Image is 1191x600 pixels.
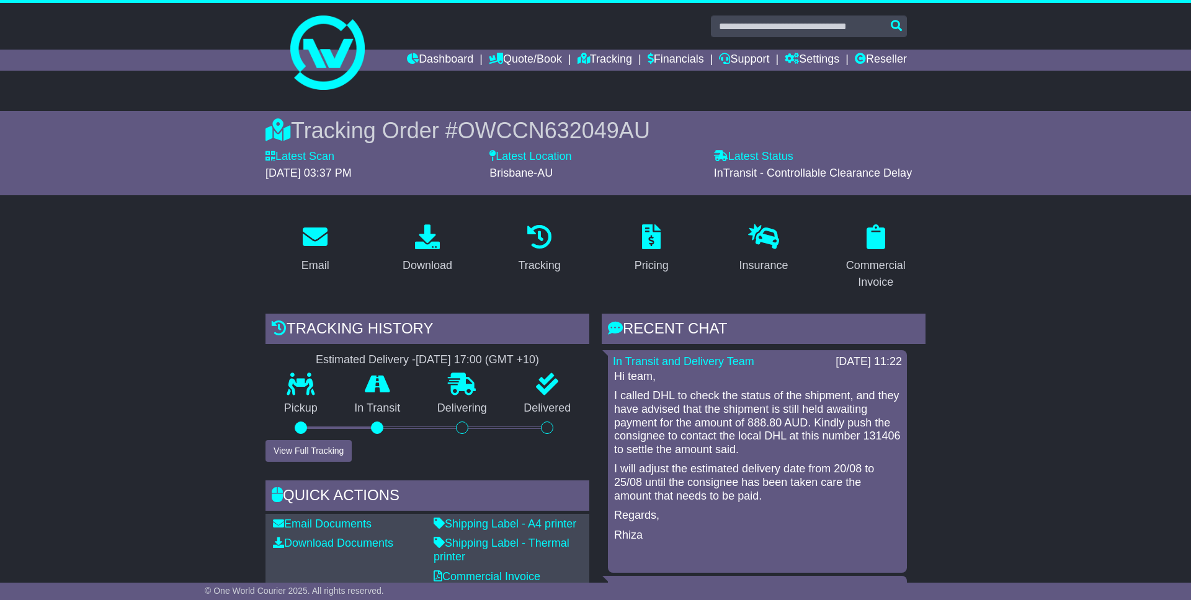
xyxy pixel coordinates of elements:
[613,355,754,368] a: In Transit and Delivery Team
[265,314,589,347] div: Tracking history
[434,537,569,563] a: Shipping Label - Thermal printer
[731,220,796,278] a: Insurance
[834,257,917,291] div: Commercial Invoice
[403,257,452,274] div: Download
[265,167,352,179] span: [DATE] 03:37 PM
[458,118,650,143] span: OWCCN632049AU
[434,570,540,583] a: Commercial Invoice
[785,50,839,71] a: Settings
[602,314,926,347] div: RECENT CHAT
[265,117,926,144] div: Tracking Order #
[434,518,576,530] a: Shipping Label - A4 printer
[265,402,336,415] p: Pickup
[614,509,901,523] p: Regards,
[419,402,506,415] p: Delivering
[826,220,926,295] a: Commercial Invoice
[739,257,788,274] div: Insurance
[205,586,384,596] span: © One World Courier 2025. All rights reserved.
[407,50,473,71] a: Dashboard
[265,353,589,367] div: Estimated Delivery -
[836,581,902,594] div: [DATE] 11:19
[614,389,901,456] p: I called DHL to check the status of the shipment, and they have advised that the shipment is stil...
[273,537,393,549] a: Download Documents
[489,50,562,71] a: Quote/Book
[416,353,539,367] div: [DATE] 17:00 (GMT +10)
[714,167,912,179] span: InTransit - Controllable Clearance Delay
[648,50,704,71] a: Financials
[265,150,334,164] label: Latest Scan
[511,220,569,278] a: Tracking
[719,50,769,71] a: Support
[273,518,372,530] a: Email Documents
[489,167,553,179] span: Brisbane-AU
[578,50,632,71] a: Tracking
[855,50,907,71] a: Reseller
[293,220,337,278] a: Email
[519,257,561,274] div: Tracking
[395,220,460,278] a: Download
[635,257,669,274] div: Pricing
[836,355,902,369] div: [DATE] 11:22
[265,440,352,462] button: View Full Tracking
[336,402,419,415] p: In Transit
[301,257,329,274] div: Email
[489,150,571,164] label: Latest Location
[614,529,901,542] p: Rhiza
[614,462,901,503] p: I will adjust the estimated delivery date from 20/08 to 25/08 until the consignee has been taken ...
[614,370,901,384] p: Hi team,
[714,150,793,164] label: Latest Status
[506,402,590,415] p: Delivered
[265,480,589,514] div: Quick Actions
[613,581,754,593] a: In Transit and Delivery Team
[627,220,677,278] a: Pricing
